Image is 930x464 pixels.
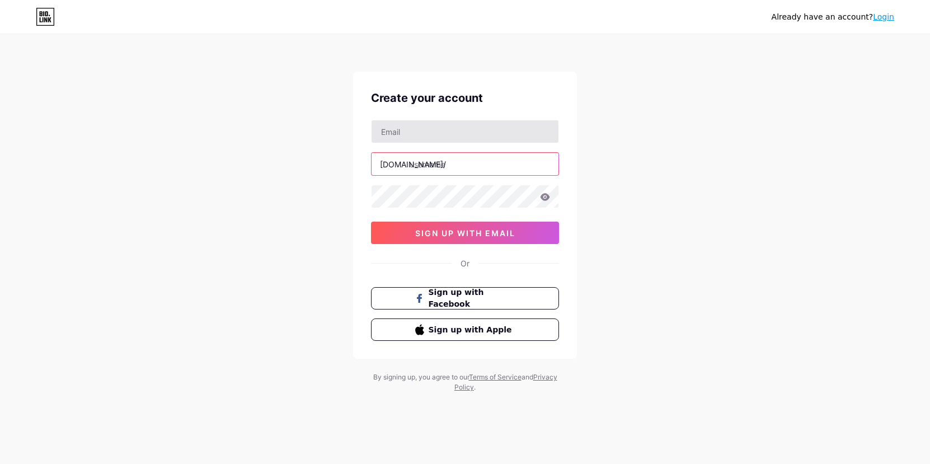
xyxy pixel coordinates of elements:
span: Sign up with Facebook [429,287,515,310]
div: Already have an account? [772,11,894,23]
div: [DOMAIN_NAME]/ [380,158,446,170]
a: Login [873,12,894,21]
button: Sign up with Facebook [371,287,559,310]
button: sign up with email [371,222,559,244]
span: sign up with email [415,228,515,238]
div: Or [461,257,469,269]
span: Sign up with Apple [429,324,515,336]
a: Terms of Service [469,373,522,381]
div: Create your account [371,90,559,106]
div: By signing up, you agree to our and . [370,372,560,392]
input: Email [372,120,558,143]
button: Sign up with Apple [371,318,559,341]
input: username [372,153,558,175]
